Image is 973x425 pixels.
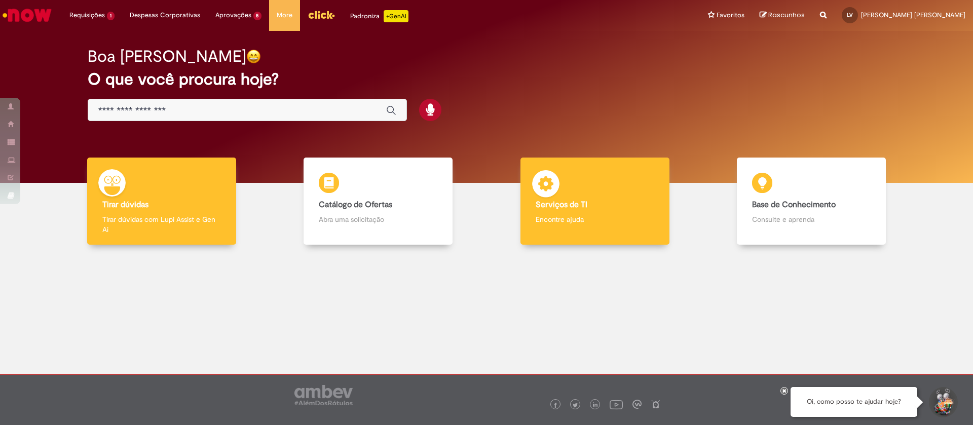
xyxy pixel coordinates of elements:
img: ServiceNow [1,5,53,25]
span: 5 [253,12,262,20]
img: logo_footer_ambev_rotulo_gray.png [294,385,353,405]
p: +GenAi [384,10,408,22]
p: Encontre ajuda [536,214,654,224]
span: Despesas Corporativas [130,10,200,20]
span: Aprovações [215,10,251,20]
span: Favoritos [717,10,744,20]
img: click_logo_yellow_360x200.png [308,7,335,22]
img: logo_footer_workplace.png [632,400,642,409]
b: Catálogo de Ofertas [319,200,392,210]
img: happy-face.png [246,49,261,64]
img: logo_footer_naosei.png [651,400,660,409]
div: Padroniza [350,10,408,22]
h2: O que você procura hoje? [88,70,886,88]
span: Rascunhos [768,10,805,20]
span: More [277,10,292,20]
span: [PERSON_NAME] [PERSON_NAME] [861,11,965,19]
b: Base de Conhecimento [752,200,836,210]
span: Requisições [69,10,105,20]
img: logo_footer_facebook.png [553,403,558,408]
a: Rascunhos [760,11,805,20]
p: Tirar dúvidas com Lupi Assist e Gen Ai [102,214,221,235]
p: Consulte e aprenda [752,214,871,224]
a: Base de Conhecimento Consulte e aprenda [703,158,920,245]
span: 1 [107,12,115,20]
a: Catálogo de Ofertas Abra uma solicitação [270,158,487,245]
div: Oi, como posso te ajudar hoje? [791,387,917,417]
img: logo_footer_twitter.png [573,403,578,408]
h2: Boa [PERSON_NAME] [88,48,246,65]
img: logo_footer_youtube.png [610,398,623,411]
b: Serviços de TI [536,200,587,210]
p: Abra uma solicitação [319,214,437,224]
a: Serviços de TI Encontre ajuda [486,158,703,245]
img: logo_footer_linkedin.png [593,402,598,408]
a: Tirar dúvidas Tirar dúvidas com Lupi Assist e Gen Ai [53,158,270,245]
span: LV [847,12,853,18]
button: Iniciar Conversa de Suporte [927,387,958,417]
b: Tirar dúvidas [102,200,148,210]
